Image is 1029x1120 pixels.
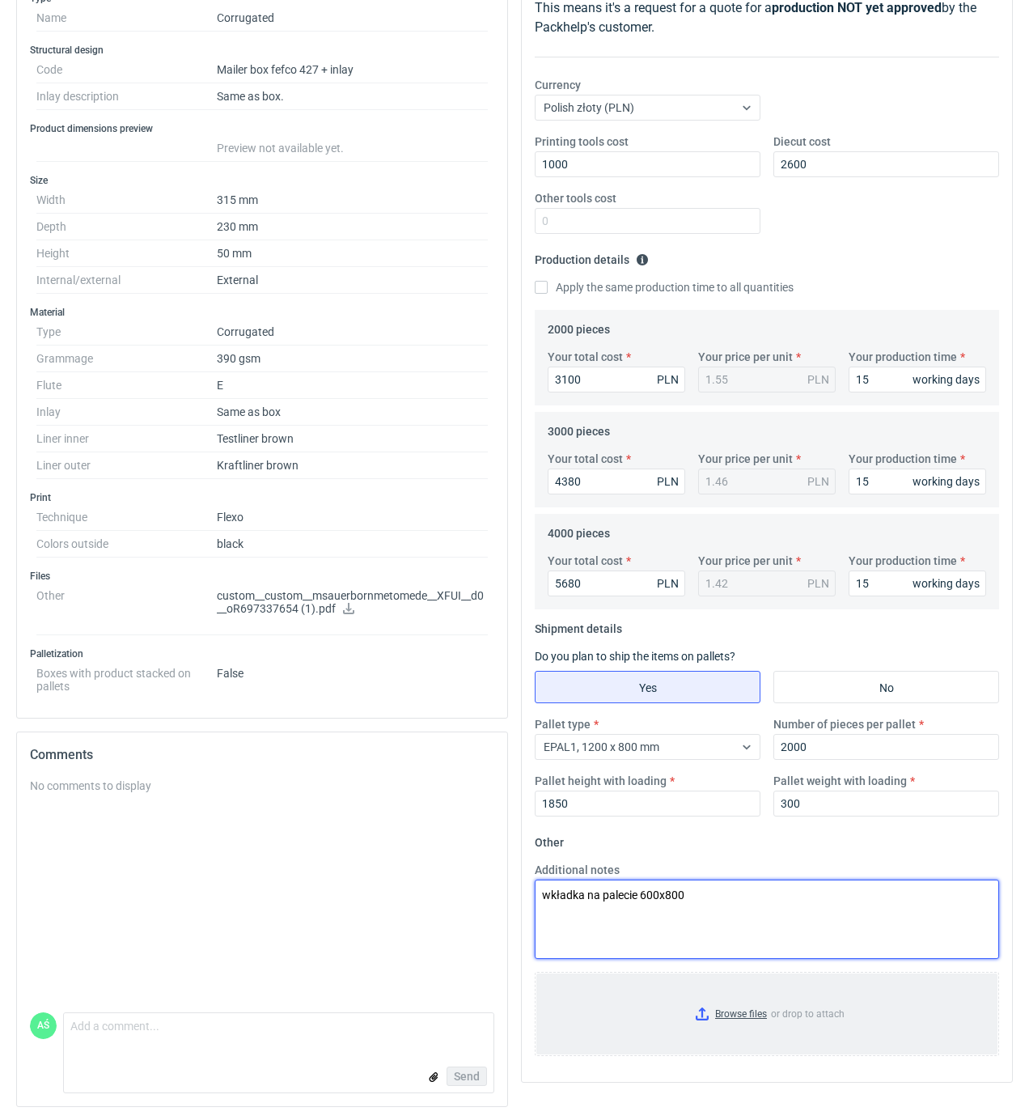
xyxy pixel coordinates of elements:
[773,716,916,732] label: Number of pieces per pallet
[773,734,999,760] input: 0
[535,77,581,93] label: Currency
[217,5,488,32] dd: Corrugated
[773,773,907,789] label: Pallet weight with loading
[217,142,344,155] span: Preview not available yet.
[548,316,610,336] legend: 2000 pieces
[913,575,980,592] div: working days
[217,214,488,240] dd: 230 mm
[447,1067,487,1086] button: Send
[30,1012,57,1039] figcaption: AŚ
[36,583,217,635] dt: Other
[30,306,494,319] h3: Material
[217,399,488,426] dd: Same as box
[217,319,488,346] dd: Corrugated
[30,1012,57,1039] div: Adrian Świerżewski
[849,469,986,494] input: 0
[36,504,217,531] dt: Technique
[30,647,494,660] h3: Palletization
[30,570,494,583] h3: Files
[657,575,679,592] div: PLN
[535,247,649,266] legend: Production details
[535,190,616,206] label: Other tools cost
[36,426,217,452] dt: Liner inner
[807,575,829,592] div: PLN
[217,267,488,294] dd: External
[773,671,999,703] label: No
[36,660,217,693] dt: Boxes with product stacked on pallets
[548,367,685,392] input: 0
[548,451,623,467] label: Your total cost
[217,187,488,214] dd: 315 mm
[548,469,685,494] input: 0
[849,553,957,569] label: Your production time
[807,371,829,388] div: PLN
[849,451,957,467] label: Your production time
[544,740,659,753] span: EPAL1, 1200 x 800 mm
[217,426,488,452] dd: Testliner brown
[36,267,217,294] dt: Internal/external
[773,791,999,817] input: 0
[36,452,217,479] dt: Liner outer
[36,5,217,32] dt: Name
[30,44,494,57] h3: Structural design
[657,473,679,490] div: PLN
[535,279,794,295] label: Apply the same production time to all quantities
[535,880,999,959] textarea: wkładka na palecie 600x800
[535,151,760,177] input: 0
[849,571,986,596] input: 0
[535,791,760,817] input: 0
[913,473,980,490] div: working days
[217,504,488,531] dd: Flexo
[30,174,494,187] h3: Size
[535,862,620,878] label: Additional notes
[217,240,488,267] dd: 50 mm
[773,151,999,177] input: 0
[36,214,217,240] dt: Depth
[535,208,760,234] input: 0
[536,973,998,1055] label: or drop to attach
[849,367,986,392] input: 0
[217,589,488,617] p: custom__custom__msauerbornmetomede__XFUI__d0__oR697337654 (1).pdf
[773,134,831,150] label: Diecut cost
[36,187,217,214] dt: Width
[535,616,622,635] legend: Shipment details
[217,531,488,558] dd: black
[544,101,634,114] span: Polish złoty (PLN)
[30,745,494,765] h2: Comments
[217,346,488,372] dd: 390 gsm
[454,1071,480,1082] span: Send
[30,122,494,135] h3: Product dimensions preview
[548,349,623,365] label: Your total cost
[807,473,829,490] div: PLN
[849,349,957,365] label: Your production time
[548,520,610,540] legend: 4000 pieces
[698,451,793,467] label: Your price per unit
[548,553,623,569] label: Your total cost
[217,83,488,110] dd: Same as box.
[217,660,488,693] dd: False
[30,778,494,794] div: No comments to display
[36,531,217,558] dt: Colors outside
[217,452,488,479] dd: Kraftliner brown
[217,372,488,399] dd: E
[535,671,760,703] label: Yes
[36,57,217,83] dt: Code
[217,57,488,83] dd: Mailer box fefco 427 + inlay
[657,371,679,388] div: PLN
[548,418,610,438] legend: 3000 pieces
[698,349,793,365] label: Your price per unit
[36,83,217,110] dt: Inlay description
[548,571,685,596] input: 0
[36,240,217,267] dt: Height
[913,371,980,388] div: working days
[535,773,667,789] label: Pallet height with loading
[535,134,629,150] label: Printing tools cost
[30,491,494,504] h3: Print
[36,372,217,399] dt: Flute
[535,829,564,849] legend: Other
[535,650,735,663] label: Do you plan to ship the items on pallets?
[698,553,793,569] label: Your price per unit
[36,346,217,372] dt: Grammage
[535,716,591,732] label: Pallet type
[36,319,217,346] dt: Type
